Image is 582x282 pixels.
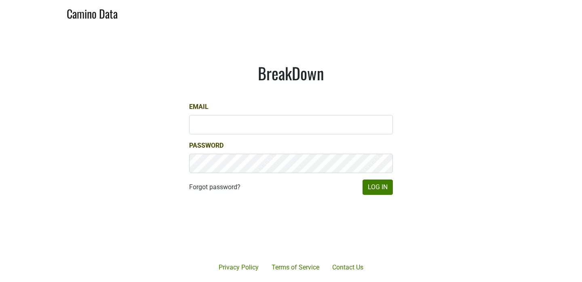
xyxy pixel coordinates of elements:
a: Terms of Service [265,259,326,276]
button: Log In [363,180,393,195]
label: Password [189,141,224,150]
label: Email [189,102,209,112]
a: Camino Data [67,3,118,22]
h1: BreakDown [189,63,393,83]
a: Privacy Policy [212,259,265,276]
a: Contact Us [326,259,370,276]
a: Forgot password? [189,182,240,192]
